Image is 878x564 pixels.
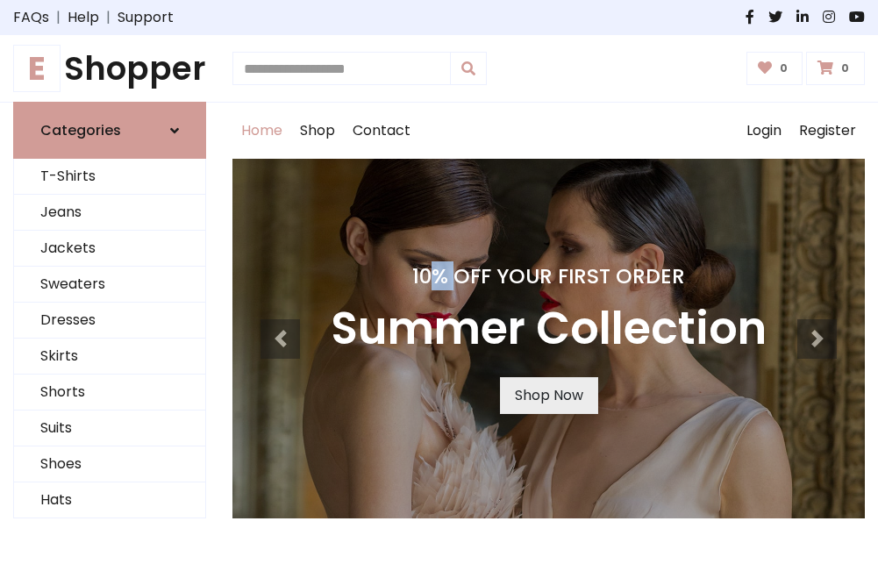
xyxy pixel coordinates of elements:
a: Jeans [14,195,205,231]
a: 0 [806,52,865,85]
a: Shop [291,103,344,159]
span: 0 [837,61,853,76]
a: Shorts [14,375,205,411]
h6: Categories [40,122,121,139]
a: FAQs [13,7,49,28]
a: Shop Now [500,377,598,414]
a: Suits [14,411,205,446]
a: Skirts [14,339,205,375]
a: Hats [14,482,205,518]
a: T-Shirts [14,159,205,195]
span: | [99,7,118,28]
a: Shoes [14,446,205,482]
a: Categories [13,102,206,159]
a: EShopper [13,49,206,88]
a: 0 [746,52,803,85]
h3: Summer Collection [331,303,767,356]
span: | [49,7,68,28]
h1: Shopper [13,49,206,88]
a: Contact [344,103,419,159]
a: Support [118,7,174,28]
a: Dresses [14,303,205,339]
h4: 10% Off Your First Order [331,264,767,289]
a: Sweaters [14,267,205,303]
a: Jackets [14,231,205,267]
a: Home [232,103,291,159]
span: 0 [775,61,792,76]
a: Register [790,103,865,159]
a: Help [68,7,99,28]
a: Login [738,103,790,159]
span: E [13,45,61,92]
